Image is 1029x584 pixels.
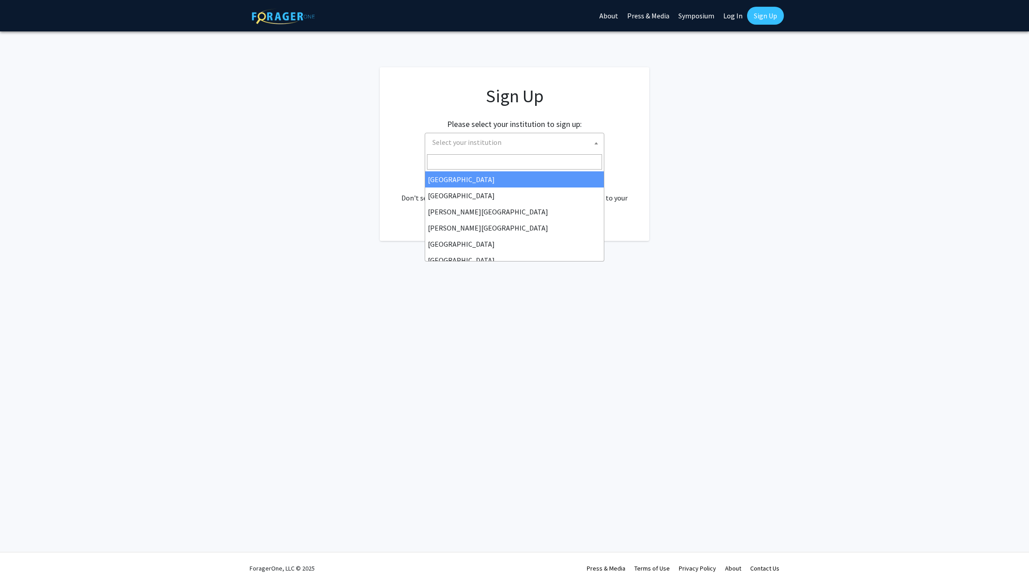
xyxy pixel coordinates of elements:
span: Select your institution [429,133,604,152]
a: Privacy Policy [679,564,716,572]
li: [GEOGRAPHIC_DATA] [425,187,604,204]
li: [GEOGRAPHIC_DATA] [425,252,604,268]
a: Press & Media [587,564,625,572]
li: [PERSON_NAME][GEOGRAPHIC_DATA] [425,220,604,236]
h2: Please select your institution to sign up: [447,119,582,129]
li: [GEOGRAPHIC_DATA] [425,171,604,187]
span: Select your institution [432,138,501,147]
li: [PERSON_NAME][GEOGRAPHIC_DATA] [425,204,604,220]
img: ForagerOne Logo [252,9,315,24]
span: Select your institution [425,133,604,153]
div: ForagerOne, LLC © 2025 [250,553,315,584]
a: Terms of Use [634,564,670,572]
h1: Sign Up [398,85,631,107]
a: Sign Up [747,7,784,25]
a: Contact Us [750,564,779,572]
li: [GEOGRAPHIC_DATA] [425,236,604,252]
div: Already have an account? . Don't see your institution? about bringing ForagerOne to your institut... [398,171,631,214]
input: Search [427,154,602,170]
a: About [725,564,741,572]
